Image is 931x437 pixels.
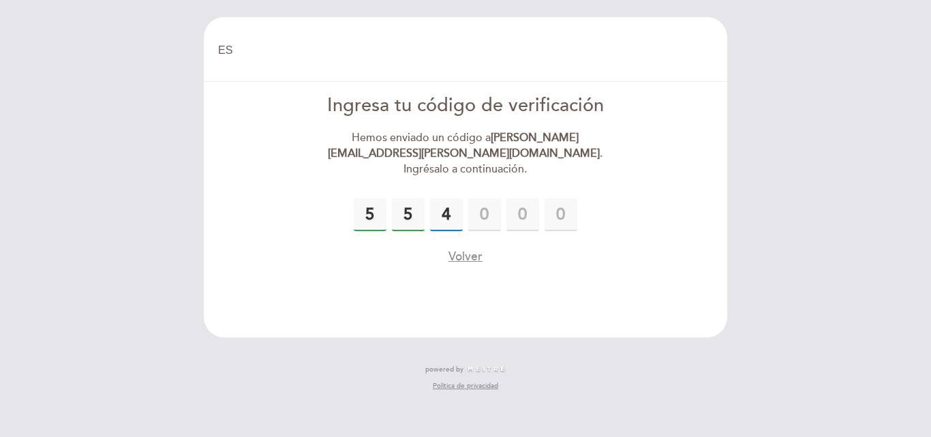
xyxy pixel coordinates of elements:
a: powered by [425,365,506,374]
input: 0 [430,198,463,231]
a: Política de privacidad [433,381,498,391]
img: MEITRE [467,366,506,373]
button: Volver [448,248,483,265]
input: 0 [392,198,425,231]
span: powered by [425,365,463,374]
div: Ingresa tu código de verificación [309,93,622,119]
input: 0 [354,198,386,231]
input: 0 [545,198,577,231]
div: Hemos enviado un código a . Ingrésalo a continuación. [309,130,622,177]
input: 0 [468,198,501,231]
strong: [PERSON_NAME][EMAIL_ADDRESS][PERSON_NAME][DOMAIN_NAME] [328,131,600,160]
input: 0 [506,198,539,231]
